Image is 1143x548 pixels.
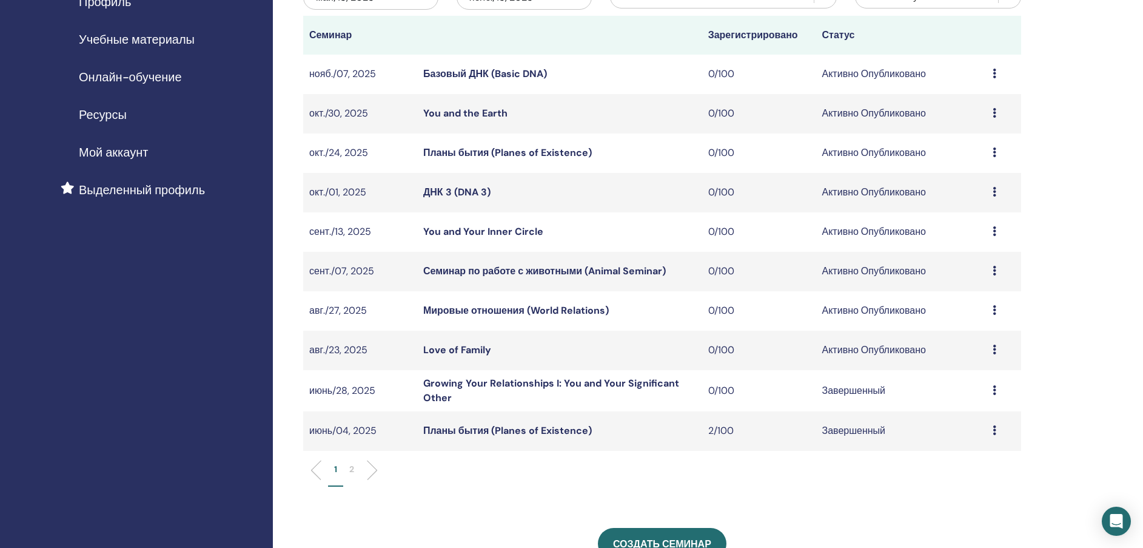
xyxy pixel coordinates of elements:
[303,134,417,173] td: окт./24, 2025
[816,55,987,94] td: Активно Опубликовано
[303,212,417,252] td: сент./13, 2025
[349,463,354,476] p: 2
[79,181,205,199] span: Выделенный профиль
[423,377,679,404] a: Growing Your Relationships I: You and Your Significant Other
[423,343,491,356] a: Love of Family
[303,55,417,94] td: нояб./07, 2025
[816,411,987,451] td: Завершенный
[702,411,816,451] td: 2/100
[702,94,816,134] td: 0/100
[423,304,609,317] a: Мировые отношения (World Relations)
[79,68,182,86] span: Онлайн-обучение
[816,134,987,173] td: Активно Опубликовано
[702,291,816,331] td: 0/100
[334,463,337,476] p: 1
[702,370,816,411] td: 0/100
[816,173,987,212] td: Активно Опубликовано
[303,331,417,370] td: авг./23, 2025
[702,252,816,291] td: 0/100
[816,331,987,370] td: Активно Опубликовано
[423,146,592,159] a: Планы бытия (Planes of Existence)
[816,370,987,411] td: Завершенный
[423,186,491,198] a: ДНК 3 (DNA 3)
[423,107,508,120] a: You and the Earth
[702,173,816,212] td: 0/100
[423,225,543,238] a: You and Your Inner Circle
[303,173,417,212] td: окт./01, 2025
[816,16,987,55] th: Статус
[816,291,987,331] td: Активно Опубликовано
[816,252,987,291] td: Активно Опубликовано
[702,16,816,55] th: Зарегистрировано
[303,370,417,411] td: июнь/28, 2025
[79,106,127,124] span: Ресурсы
[702,134,816,173] td: 0/100
[702,331,816,370] td: 0/100
[702,212,816,252] td: 0/100
[423,424,592,437] a: Планы бытия (Planes of Existence)
[816,94,987,134] td: Активно Опубликовано
[303,291,417,331] td: авг./27, 2025
[702,55,816,94] td: 0/100
[303,411,417,451] td: июнь/04, 2025
[79,30,195,49] span: Учебные материалы
[423,265,666,277] a: Семинар по работе с животными (Animal Seminar)
[79,143,148,161] span: Мой аккаунт
[1102,507,1131,536] div: Open Intercom Messenger
[423,67,547,80] a: Базовый ДНК (Basic DNA)
[303,252,417,291] td: сент./07, 2025
[303,16,417,55] th: Семинар
[816,212,987,252] td: Активно Опубликовано
[303,94,417,134] td: окт./30, 2025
